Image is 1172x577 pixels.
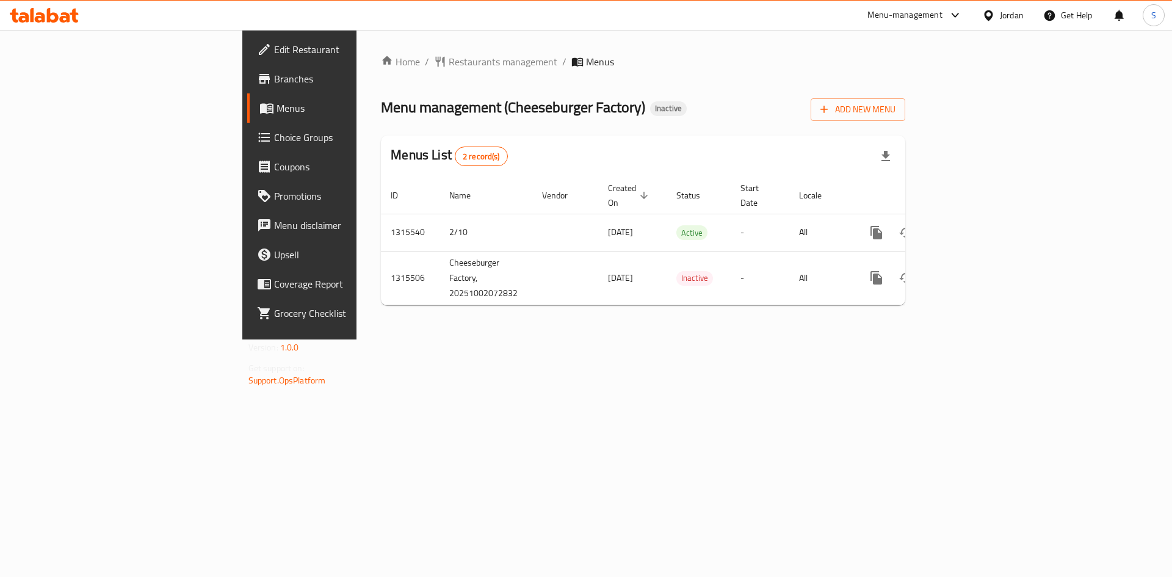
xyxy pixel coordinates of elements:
span: Add New Menu [820,102,895,117]
span: [DATE] [608,270,633,286]
a: Support.OpsPlatform [248,372,326,388]
span: Restaurants management [449,54,557,69]
span: Inactive [650,103,687,114]
th: Actions [852,177,989,214]
span: Edit Restaurant [274,42,429,57]
button: Change Status [891,263,921,292]
span: ID [391,188,414,203]
span: Choice Groups [274,130,429,145]
span: Vendor [542,188,584,203]
span: Coverage Report [274,277,429,291]
button: Add New Menu [811,98,905,121]
span: Coupons [274,159,429,174]
span: Upsell [274,247,429,262]
span: Start Date [740,181,775,210]
li: / [562,54,566,69]
td: Cheeseburger Factory, 20251002072832 [440,251,532,305]
div: Menu-management [867,8,942,23]
a: Choice Groups [247,123,438,152]
a: Coupons [247,152,438,181]
td: All [789,214,852,251]
span: Menus [277,101,429,115]
div: Inactive [650,101,687,116]
span: Inactive [676,271,713,285]
span: Status [676,188,716,203]
a: Restaurants management [434,54,557,69]
div: Active [676,225,707,240]
a: Upsell [247,240,438,269]
span: Created On [608,181,652,210]
td: All [789,251,852,305]
a: Menu disclaimer [247,211,438,240]
td: 2/10 [440,214,532,251]
table: enhanced table [381,177,989,305]
a: Coverage Report [247,269,438,299]
a: Branches [247,64,438,93]
div: Jordan [1000,9,1024,22]
span: Get support on: [248,360,305,376]
span: 2 record(s) [455,151,507,162]
a: Menus [247,93,438,123]
h2: Menus List [391,146,507,166]
span: S [1151,9,1156,22]
span: Grocery Checklist [274,306,429,321]
div: Inactive [676,271,713,286]
span: Menu disclaimer [274,218,429,233]
button: more [862,218,891,247]
a: Edit Restaurant [247,35,438,64]
span: Active [676,226,707,240]
td: - [731,251,789,305]
button: more [862,263,891,292]
a: Grocery Checklist [247,299,438,328]
span: Version: [248,339,278,355]
span: Menu management ( Cheeseburger Factory ) [381,93,645,121]
button: Change Status [891,218,921,247]
span: Name [449,188,487,203]
span: Locale [799,188,837,203]
span: Promotions [274,189,429,203]
span: 1.0.0 [280,339,299,355]
div: Export file [871,142,900,171]
nav: breadcrumb [381,54,905,69]
span: Branches [274,71,429,86]
a: Promotions [247,181,438,211]
td: - [731,214,789,251]
span: Menus [586,54,614,69]
span: [DATE] [608,224,633,240]
div: Total records count [455,147,508,166]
